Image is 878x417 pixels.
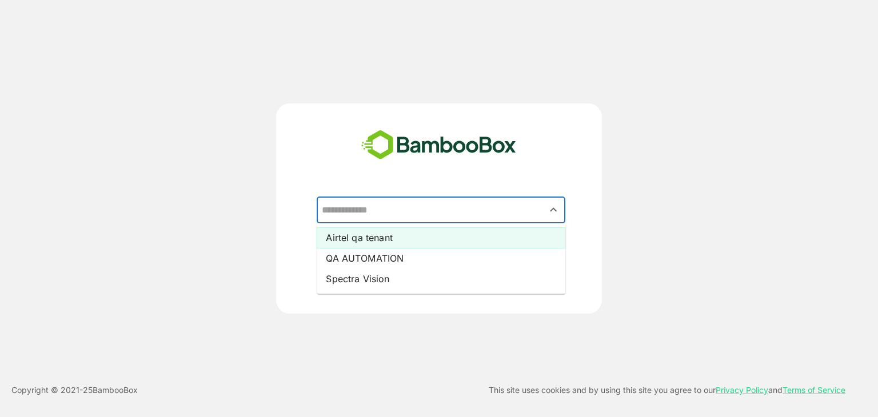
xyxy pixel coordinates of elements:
[317,227,565,248] li: Airtel qa tenant
[546,202,561,218] button: Close
[489,383,845,397] p: This site uses cookies and by using this site you agree to our and
[317,248,565,268] li: QA AUTOMATION
[11,383,138,397] p: Copyright © 2021- 25 BambooBox
[716,385,768,395] a: Privacy Policy
[355,126,522,164] img: bamboobox
[783,385,845,395] a: Terms of Service
[317,268,565,289] li: Spectra Vision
